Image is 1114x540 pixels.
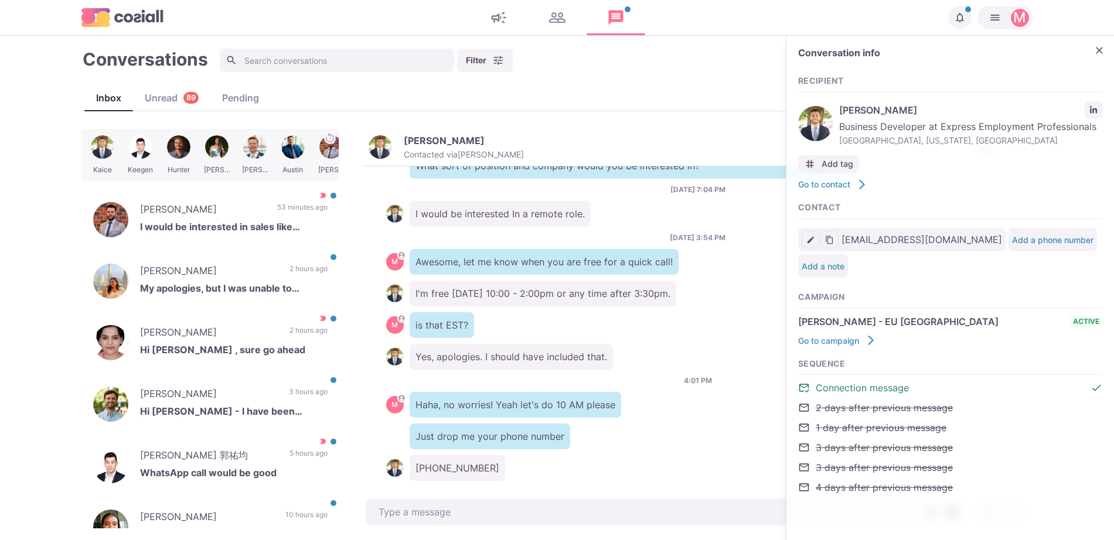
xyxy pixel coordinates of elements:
[220,49,454,72] input: Search conversations
[1091,42,1108,59] button: Close
[410,281,676,306] p: I'm free [DATE] 10:00 - 2:00pm or any time after 3:30pm.
[798,179,868,190] a: Go to contact
[93,325,128,360] img: Jenita Roselyn Rajan
[93,448,128,483] img: Keegen Quek 郭祐均
[839,119,1102,134] span: Business Developer at Express Employment Professionals
[670,184,725,195] p: [DATE] 7:04 PM
[798,292,1102,302] h3: Campaign
[369,135,524,160] button: Kaice Ali[PERSON_NAME]Contacted via[PERSON_NAME]
[81,8,163,26] img: logo
[798,359,1102,369] h3: Sequence
[140,281,328,299] p: My apologies, but I was unable to respond promptly due to prior commitments.
[798,334,877,346] a: Go to campaign
[369,135,392,159] img: Kaice Ali
[289,387,328,404] p: 3 hours ago
[798,47,1085,59] h2: Conversation info
[1085,101,1102,119] a: LinkedIn profile link
[410,312,474,338] p: is that EST?
[410,392,621,418] p: Haha, no worries! Yeah let's do 10 AM please
[410,455,505,481] p: [PHONE_NUMBER]
[140,466,328,483] p: WhatsApp call would be good
[140,404,328,422] p: Hi [PERSON_NAME] - I have been inhouse for 4 years now and am not interested in working for a rec...
[398,395,404,401] svg: avatar
[816,421,946,435] span: 1 day after previous message
[670,233,725,243] p: [DATE] 3:54 PM
[398,252,404,258] svg: avatar
[842,233,1002,247] span: [EMAIL_ADDRESS][DOMAIN_NAME]
[802,231,819,248] button: Edit
[404,135,485,146] p: [PERSON_NAME]
[977,6,1033,29] button: Martin
[83,49,208,70] h1: Conversations
[798,76,1102,86] h3: Recipient
[289,448,328,466] p: 5 hours ago
[404,149,524,160] p: Contacted via [PERSON_NAME]
[798,315,999,329] span: [PERSON_NAME] - EU [GEOGRAPHIC_DATA]
[84,91,133,105] div: Inbox
[386,205,404,223] img: Kaice Ali
[816,401,953,415] span: 2 days after previous message
[93,202,128,237] img: Hari Jakllari
[839,134,1102,146] span: [GEOGRAPHIC_DATA], [US_STATE], [GEOGRAPHIC_DATA]
[410,249,679,275] p: Awesome, let me know when you are free for a quick call!
[140,325,278,343] p: [PERSON_NAME]
[410,423,570,449] p: Just drop me your phone number
[816,440,953,454] span: 3 days after previous message
[140,202,265,220] p: [PERSON_NAME]
[140,510,274,527] p: [PERSON_NAME]
[948,6,972,29] button: Notifications
[391,401,398,408] div: Martin
[802,261,844,271] button: Add a note
[289,325,328,343] p: 2 hours ago
[816,480,953,494] span: 4 days after previous message
[386,285,404,302] img: Kaice Ali
[289,264,328,281] p: 2 hours ago
[140,448,278,466] p: [PERSON_NAME] 郭祐均
[391,258,398,265] div: Martin
[816,381,909,395] span: Connection message
[398,315,404,322] svg: avatar
[798,155,859,173] button: Add tag
[821,231,839,248] button: Copy
[410,201,591,227] p: I would be interested In a remote role.
[391,322,398,329] div: Martin
[277,202,328,220] p: 53 minutes ago
[1013,11,1026,25] div: Martin
[140,343,328,360] p: Hi [PERSON_NAME] , sure go ahead
[798,203,1102,213] h3: Contact
[93,387,128,422] img: James Fry
[140,220,328,237] p: I would be interested in sales like bringing in new logos, account retention/growth or customer s...
[1012,235,1093,245] button: Add a phone number
[457,49,513,72] button: Filter
[386,459,404,477] img: Kaice Ali
[410,344,613,370] p: Yes, apologies. I should have included that.
[186,93,196,104] p: 89
[684,375,712,386] p: 4:01 PM
[285,510,328,527] p: 10 hours ago
[386,348,404,365] img: Kaice Ali
[133,91,210,105] div: Unread
[1070,316,1102,327] span: active
[798,106,833,141] img: Kaice Ali
[140,264,278,281] p: [PERSON_NAME]
[210,91,271,105] div: Pending
[140,387,277,404] p: [PERSON_NAME]
[93,264,128,299] img: Tiya J.
[839,103,1079,117] span: [PERSON_NAME]
[816,460,953,474] span: 3 days after previous message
